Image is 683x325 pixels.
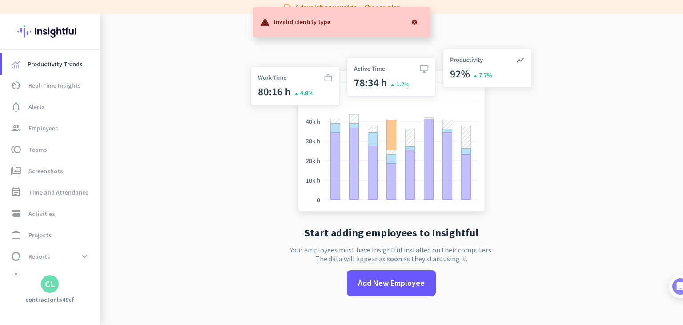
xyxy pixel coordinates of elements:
[11,208,21,219] i: storage
[290,245,493,263] p: Your employees must have Insightful installed on their computers. The data will appear as soon as...
[28,59,83,69] span: Productivity Trends
[2,53,100,75] a: menu-itemProductivity Trends
[28,208,55,219] span: Activities
[28,102,45,112] span: Alerts
[358,277,425,289] span: Add New Employee
[2,160,100,182] a: perm_mediaScreenshots
[11,187,21,198] i: event_note
[2,246,100,267] a: data_usageReportsexpand_more
[28,80,81,91] span: Real-Time Insights
[11,251,21,262] i: data_usage
[28,123,58,134] span: Employees
[45,280,55,288] div: CL
[244,43,538,220] img: no-search-results
[2,118,100,139] a: groupEmployees
[28,272,52,283] span: Settings
[12,60,20,68] img: menu-item
[11,272,21,283] i: settings
[2,203,100,224] a: storageActivities
[2,96,100,118] a: notification_importantAlerts
[11,144,21,155] i: toll
[11,230,21,240] i: work_outline
[305,227,478,238] h2: Start adding employees to Insightful
[2,182,100,203] a: event_noteTime and Attendance
[347,270,436,296] button: Add New Employee
[28,144,47,155] span: Teams
[364,3,400,12] a: Choose plan
[76,248,92,264] button: expand_more
[17,14,82,49] img: Insightful logo
[28,230,52,240] span: Projects
[11,123,21,134] i: group
[2,224,100,246] a: work_outlineProjects
[2,267,100,288] a: settingsSettings
[11,102,21,112] i: notification_important
[274,17,330,26] p: Invalid identity type
[2,75,100,96] a: av_timerReal-Time Insights
[28,166,63,176] span: Screenshots
[2,139,100,160] a: tollTeams
[28,251,50,262] span: Reports
[283,3,292,12] i: label
[28,187,88,198] span: Time and Attendance
[11,80,21,91] i: av_timer
[11,166,21,176] i: perm_media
